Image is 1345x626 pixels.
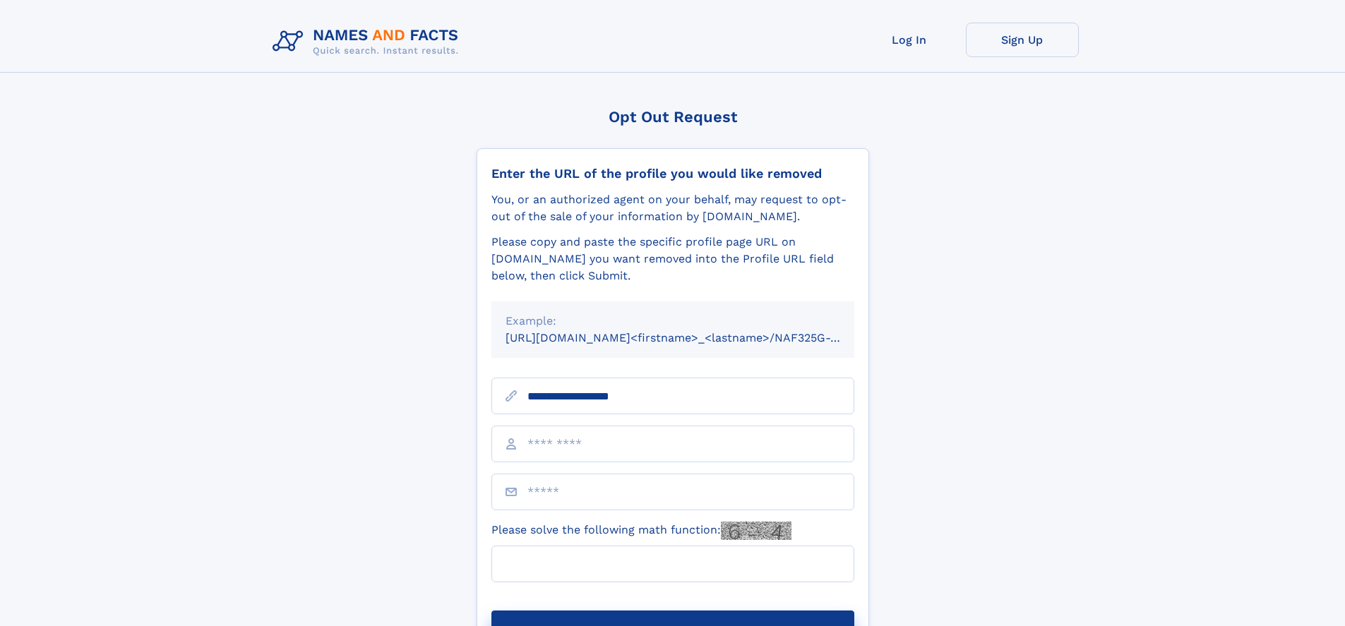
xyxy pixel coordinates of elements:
small: [URL][DOMAIN_NAME]<firstname>_<lastname>/NAF325G-xxxxxxxx [506,331,881,344]
div: Please copy and paste the specific profile page URL on [DOMAIN_NAME] you want removed into the Pr... [491,234,854,284]
img: Logo Names and Facts [267,23,470,61]
div: Opt Out Request [477,108,869,126]
label: Please solve the following math function: [491,522,791,540]
div: Example: [506,313,840,330]
a: Log In [853,23,966,57]
a: Sign Up [966,23,1079,57]
div: Enter the URL of the profile you would like removed [491,166,854,181]
div: You, or an authorized agent on your behalf, may request to opt-out of the sale of your informatio... [491,191,854,225]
